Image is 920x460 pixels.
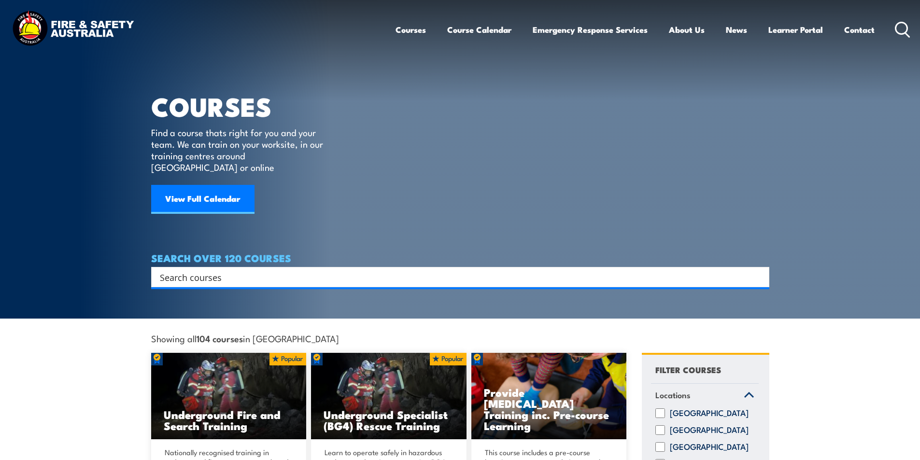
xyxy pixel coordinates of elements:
[670,425,749,435] label: [GEOGRAPHIC_DATA]
[533,17,648,42] a: Emergency Response Services
[151,185,255,214] a: View Full Calendar
[151,252,769,263] h4: SEARCH OVER 120 COURSES
[396,17,426,42] a: Courses
[311,353,467,440] img: Underground mine rescue
[669,17,705,42] a: About Us
[197,332,243,345] strong: 104 courses
[768,17,823,42] a: Learner Portal
[162,270,750,284] form: Search form
[726,17,747,42] a: News
[151,126,327,173] p: Find a course thats right for you and your team. We can train on your worksite, in our training c...
[471,353,627,440] img: Low Voltage Rescue and Provide CPR
[447,17,511,42] a: Course Calendar
[670,442,749,452] label: [GEOGRAPHIC_DATA]
[151,353,307,440] img: Underground mine rescue
[752,270,766,284] button: Search magnifier button
[484,387,614,431] h3: Provide [MEDICAL_DATA] Training inc. Pre-course Learning
[655,363,721,376] h4: FILTER COURSES
[311,353,467,440] a: Underground Specialist (BG4) Rescue Training
[164,409,294,431] h3: Underground Fire and Search Training
[160,270,748,284] input: Search input
[670,408,749,418] label: [GEOGRAPHIC_DATA]
[655,389,691,402] span: Locations
[471,353,627,440] a: Provide [MEDICAL_DATA] Training inc. Pre-course Learning
[151,353,307,440] a: Underground Fire and Search Training
[324,409,454,431] h3: Underground Specialist (BG4) Rescue Training
[844,17,875,42] a: Contact
[651,384,759,409] a: Locations
[151,95,337,117] h1: COURSES
[151,333,339,343] span: Showing all in [GEOGRAPHIC_DATA]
